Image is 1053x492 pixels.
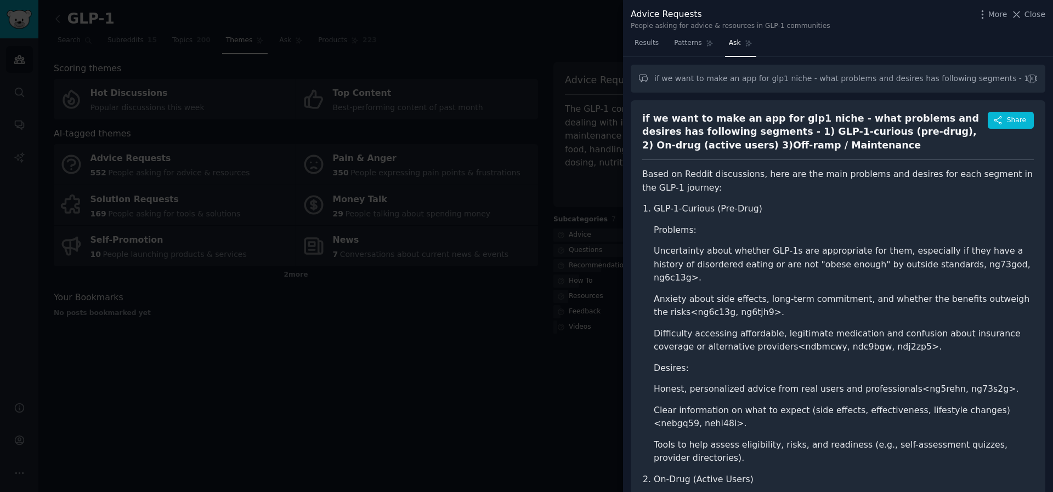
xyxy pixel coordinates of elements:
[1007,116,1026,125] span: Share
[670,35,717,57] a: Patterns
[1024,9,1045,20] span: Close
[631,35,663,57] a: Results
[988,9,1007,20] span: More
[631,65,1045,93] input: Ask a question about Advice Requests in this audience...
[654,362,1034,375] li: Desires:
[642,168,1034,194] p: Based on Reddit discussions, here are the main problems and desires for each segment in the GLP-1...
[654,224,1034,237] li: Problems:
[631,8,830,21] div: Advice Requests
[654,244,1034,285] li: Uncertainty about whether GLP-1s are appropriate for them, especially if they have a history of d...
[635,38,659,48] span: Results
[988,112,1034,129] button: Share
[674,38,701,48] span: Patterns
[729,38,741,48] span: Ask
[631,21,830,31] div: People asking for advice & resources in GLP-1 communities
[654,382,1034,396] li: Honest, personalized advice from real users and professionals<ng5rehn, ng73s2g>.
[654,202,1034,216] p: GLP-1-Curious (Pre-Drug)
[654,293,1034,319] li: Anxiety about side effects, long-term commitment, and whether the benefits outweigh the risks<ng6...
[642,112,988,152] div: if we want to make an app for glp1 niche - what problems and desires has following segments - 1) ...
[654,438,1034,465] li: Tools to help assess eligibility, risks, and readiness (e.g., self-assessment quizzes, provider d...
[1011,9,1045,20] button: Close
[654,404,1034,431] li: Clear information on what to expect (side effects, effectiveness, lifestyle changes)<nebgq59, neh...
[654,473,1034,487] p: On-Drug (Active Users)
[725,35,756,57] a: Ask
[654,327,1034,354] li: Difficulty accessing affordable, legitimate medication and confusion about insurance coverage or ...
[977,9,1007,20] button: More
